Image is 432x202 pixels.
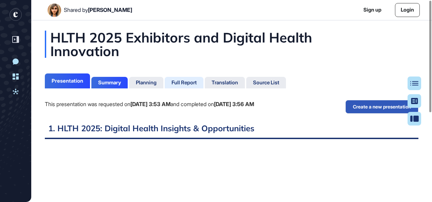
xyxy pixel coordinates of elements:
div: Presentation [52,78,83,84]
b: [DATE] 3:56 AM [214,101,254,107]
a: Sign up [363,6,381,14]
div: Planning [136,80,157,86]
div: Summary [98,80,121,86]
div: Translation [212,80,238,86]
div: This presentation was requested on and completed on [45,100,254,109]
button: Create a new presentation [345,100,418,114]
a: Login [395,3,420,17]
div: entrapeer-logo [10,9,22,21]
h2: 1. HLTH 2025: Digital Health Insights & Opportunities [45,122,418,139]
b: [DATE] 3:53 AM [130,101,170,107]
span: [PERSON_NAME] [88,6,132,13]
img: User Image [48,3,61,17]
div: Full Report [172,80,197,86]
div: HLTH 2025 Exhibitors and Digital Health Innovation [45,31,418,58]
div: Shared by [64,7,132,13]
div: Source List [253,80,279,86]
